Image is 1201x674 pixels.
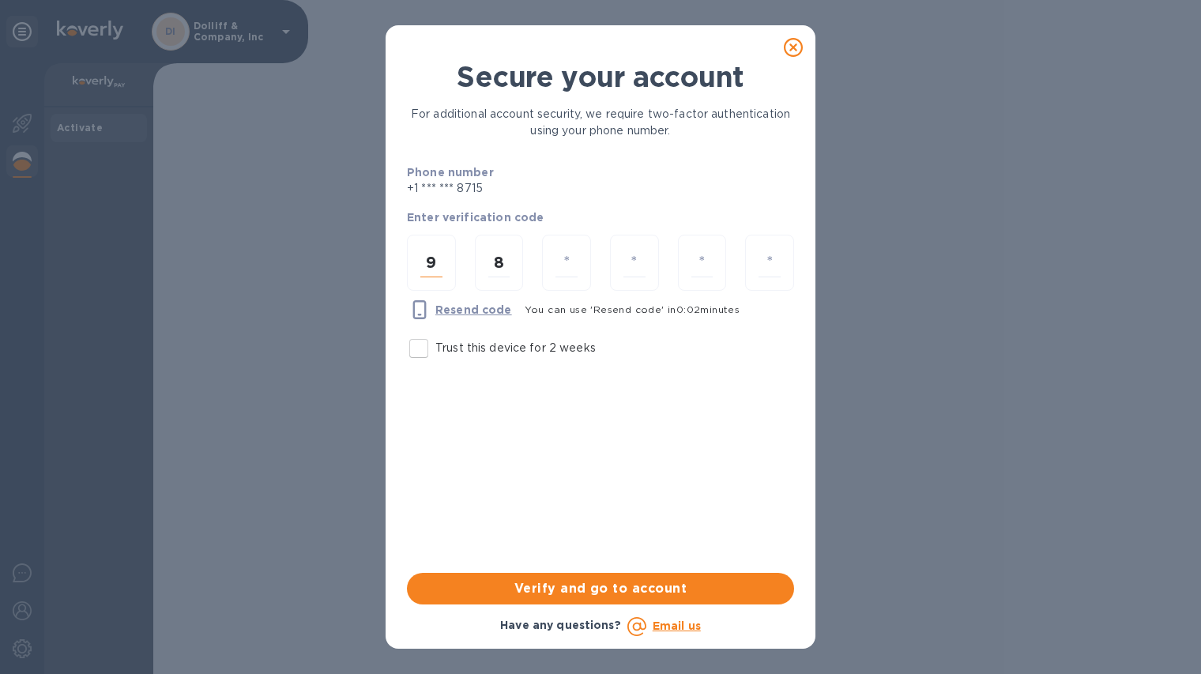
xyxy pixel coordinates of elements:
h1: Secure your account [407,60,794,93]
span: Verify and go to account [420,579,781,598]
b: Phone number [407,166,494,179]
a: Email us [653,619,701,632]
span: You can use 'Resend code' in 0 : 02 minutes [525,303,740,315]
p: For additional account security, we require two-factor authentication using your phone number. [407,106,794,139]
p: Trust this device for 2 weeks [435,340,596,356]
p: Enter verification code [407,209,794,225]
b: Have any questions? [500,619,621,631]
u: Resend code [435,303,512,316]
button: Verify and go to account [407,573,794,604]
